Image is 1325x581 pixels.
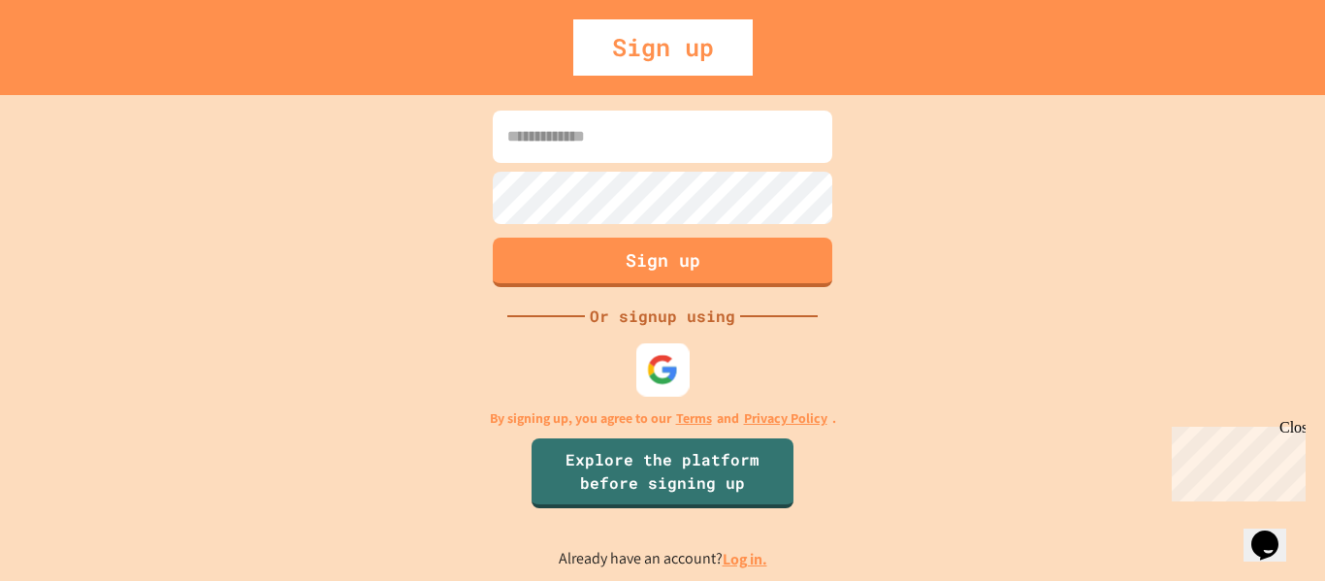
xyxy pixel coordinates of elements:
iframe: chat widget [1244,503,1306,562]
p: By signing up, you agree to our and . [490,408,836,429]
iframe: chat widget [1164,419,1306,501]
a: Explore the platform before signing up [532,438,793,508]
a: Privacy Policy [744,408,827,429]
img: google-icon.svg [647,353,679,385]
div: Chat with us now!Close [8,8,134,123]
p: Already have an account? [559,547,767,571]
div: Or signup using [585,305,740,328]
a: Terms [676,408,712,429]
div: Sign up [573,19,753,76]
button: Sign up [493,238,832,287]
a: Log in. [723,549,767,569]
